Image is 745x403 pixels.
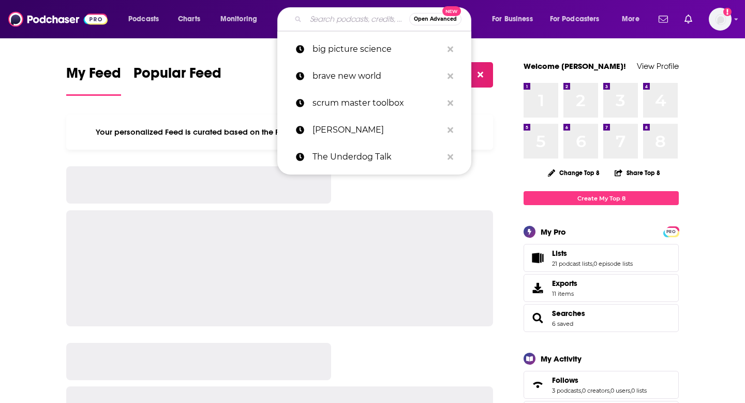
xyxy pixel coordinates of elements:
[178,12,200,26] span: Charts
[552,290,577,297] span: 11 items
[277,63,471,90] a: brave new world
[552,320,573,327] a: 6 saved
[220,12,257,26] span: Monitoring
[622,12,639,26] span: More
[277,36,471,63] a: big picture science
[312,117,442,143] p: brett allan
[524,244,679,272] span: Lists
[541,227,566,237] div: My Pro
[709,8,732,31] button: Show profile menu
[550,12,600,26] span: For Podcasters
[654,10,672,28] a: Show notifications dropdown
[582,387,609,394] a: 0 creators
[524,304,679,332] span: Searches
[552,309,585,318] a: Searches
[631,387,647,394] a: 0 lists
[128,12,159,26] span: Podcasts
[527,251,548,265] a: Lists
[680,10,696,28] a: Show notifications dropdown
[277,117,471,143] a: [PERSON_NAME]
[66,114,493,150] div: Your personalized Feed is curated based on the Podcasts, Creators, Users, and Lists that you Follow.
[615,11,652,27] button: open menu
[133,64,221,88] span: Popular Feed
[121,11,172,27] button: open menu
[524,191,679,205] a: Create My Top 8
[709,8,732,31] span: Logged in as megcassidy
[277,143,471,170] a: The Underdog Talk
[609,387,610,394] span: ,
[552,279,577,288] span: Exports
[552,249,567,258] span: Lists
[593,260,633,267] a: 0 episode lists
[442,6,461,16] span: New
[552,376,578,385] span: Follows
[637,61,679,71] a: View Profile
[66,64,121,96] a: My Feed
[524,371,679,399] span: Follows
[8,9,108,29] img: Podchaser - Follow, Share and Rate Podcasts
[665,228,677,236] span: PRO
[287,7,481,31] div: Search podcasts, credits, & more...
[610,387,630,394] a: 0 users
[527,311,548,325] a: Searches
[485,11,546,27] button: open menu
[552,249,633,258] a: Lists
[527,281,548,295] span: Exports
[542,166,606,179] button: Change Top 8
[665,227,677,235] a: PRO
[543,11,615,27] button: open menu
[541,354,582,364] div: My Activity
[524,61,626,71] a: Welcome [PERSON_NAME]!
[709,8,732,31] img: User Profile
[414,17,457,22] span: Open Advanced
[312,90,442,117] p: scrum master toolbox
[630,387,631,394] span: ,
[409,13,461,25] button: Open AdvancedNew
[524,274,679,302] a: Exports
[277,90,471,117] a: scrum master toolbox
[306,11,409,27] input: Search podcasts, credits, & more...
[614,163,661,183] button: Share Top 8
[312,63,442,90] p: brave new world
[552,387,581,394] a: 3 podcasts
[592,260,593,267] span: ,
[552,376,647,385] a: Follows
[66,64,121,88] span: My Feed
[552,260,592,267] a: 21 podcast lists
[312,143,442,170] p: The Underdog Talk
[171,11,206,27] a: Charts
[723,8,732,16] svg: Add a profile image
[527,378,548,392] a: Follows
[133,64,221,96] a: Popular Feed
[312,36,442,63] p: big picture science
[492,12,533,26] span: For Business
[213,11,271,27] button: open menu
[581,387,582,394] span: ,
